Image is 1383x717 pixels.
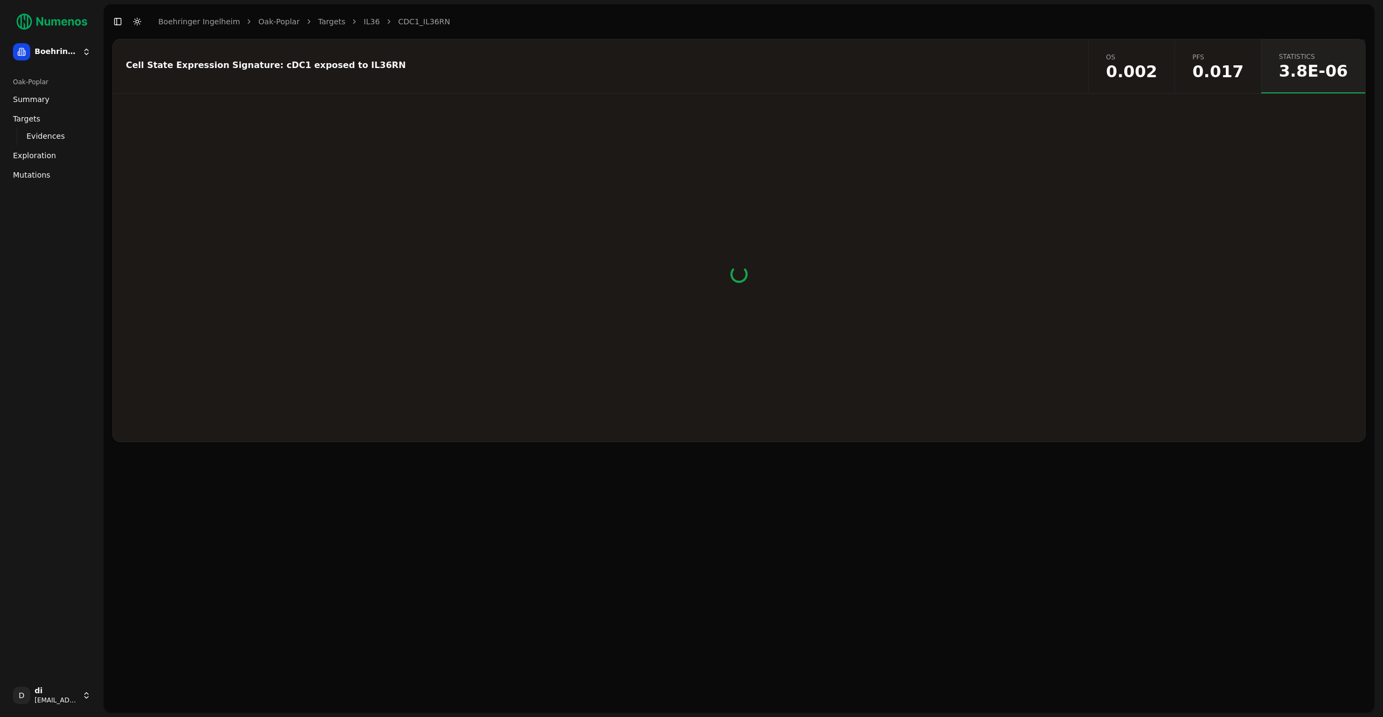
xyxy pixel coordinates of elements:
[364,16,380,27] a: IL36
[398,16,450,27] a: cDC1_IL36RN
[9,9,95,35] img: Numenos
[158,16,240,27] a: Boehringer Ingelheim
[9,147,95,164] a: Exploration
[9,91,95,108] a: Summary
[1192,53,1244,62] span: PFS
[35,47,78,57] span: Boehringer Ingelheim
[22,128,82,144] a: Evidences
[9,73,95,91] div: Oak-Poplar
[13,687,30,704] span: D
[9,682,95,708] button: Ddi[EMAIL_ADDRESS][DOMAIN_NAME]
[158,16,450,27] nav: breadcrumb
[1192,64,1244,80] span: 0.017
[1279,63,1348,79] span: 3.8E-06
[1261,39,1365,93] a: Statistics3.8E-06
[1106,64,1157,80] span: 0.002
[258,16,299,27] a: Oak-Poplar
[1279,52,1348,61] span: Statistics
[35,696,78,705] span: [EMAIL_ADDRESS][DOMAIN_NAME]
[126,61,1072,70] div: Cell State Expression Signature: cDC1 exposed to IL36RN
[9,39,95,65] button: Boehringer Ingelheim
[130,14,145,29] button: Toggle Dark Mode
[9,166,95,184] a: Mutations
[1174,39,1261,93] a: PFS0.017
[13,113,41,124] span: Targets
[13,94,50,105] span: Summary
[26,131,65,141] span: Evidences
[110,14,125,29] button: Toggle Sidebar
[1088,39,1174,93] a: OS0.002
[35,686,78,696] span: di
[9,110,95,127] a: Targets
[318,16,346,27] a: Targets
[13,150,56,161] span: Exploration
[1106,53,1157,62] span: OS
[13,170,50,180] span: Mutations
